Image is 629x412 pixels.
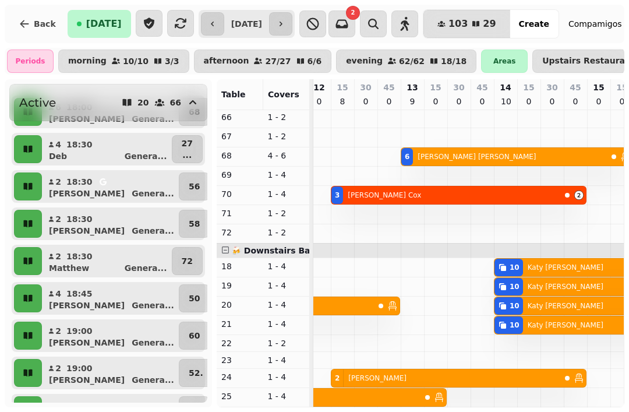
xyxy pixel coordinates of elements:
p: 4 [55,288,62,300]
p: 15 [337,82,348,93]
p: [PERSON_NAME] [49,374,125,386]
p: 19:00 [66,325,93,337]
p: 0 [314,96,324,107]
p: [PERSON_NAME] Cox [348,191,421,200]
p: ... [182,149,193,161]
p: Katy [PERSON_NAME] [528,263,603,272]
button: [DATE] [68,10,131,38]
p: 1 - 4 [268,354,305,366]
p: 23 [221,354,259,366]
button: 418:45[PERSON_NAME]Genera... [44,284,176,312]
p: 18 / 18 [441,57,467,65]
p: 15 [430,82,441,93]
p: 66 [170,98,181,107]
p: 45 [476,82,487,93]
p: 2 [55,362,62,374]
p: 22 [221,337,259,349]
button: 58 [179,210,210,238]
p: 0 [384,96,394,107]
span: Covers [268,90,299,99]
p: Deb [49,150,67,162]
p: 58 [189,218,200,230]
p: 1 - 4 [268,371,305,383]
button: Create [510,10,559,38]
p: 18:30 [66,176,93,188]
p: 0 [594,96,603,107]
p: [PERSON_NAME] [49,188,125,199]
button: 60 [179,322,210,350]
p: 69 [221,169,259,181]
p: 1 - 4 [268,318,305,330]
p: 18:45 [66,288,93,300]
h2: Active [19,94,56,111]
p: 0 [547,96,557,107]
span: Back [34,20,56,28]
span: Create [519,20,549,28]
p: 27 [182,138,193,149]
p: morning [68,57,107,66]
button: 218:30MatthewGenera... [44,247,169,275]
p: 1 - 2 [268,131,305,142]
p: 9 [408,96,417,107]
p: 18:30 [66,251,93,262]
div: Periods [7,50,54,73]
p: 30 [546,82,557,93]
p: 21 [221,318,259,330]
p: 15 [616,82,627,93]
p: Katy [PERSON_NAME] [528,301,603,311]
div: 10 [510,282,520,291]
p: 19 [221,280,259,291]
p: 18 [221,260,259,272]
p: 18:30 [66,213,93,225]
div: 10 [510,321,520,330]
p: Matthew [49,262,89,274]
p: 30 [453,82,464,93]
p: [PERSON_NAME] [PERSON_NAME] [418,152,536,161]
p: 60 [189,330,200,341]
p: 72 [221,227,259,238]
p: 4 - 6 [268,150,305,161]
p: 1 - 2 [268,337,305,349]
button: 218:30[PERSON_NAME]Genera... [44,210,176,238]
p: 1 - 4 [268,260,305,272]
p: 0 [478,96,487,107]
p: 66 [221,111,259,123]
span: Compamigos [568,18,622,30]
p: Katy [PERSON_NAME] [528,321,603,330]
button: Active2066 [9,84,207,121]
div: 6 [405,152,409,161]
p: 18:30 [66,139,93,150]
button: 10329 [423,10,510,38]
p: 0 [431,96,440,107]
p: [PERSON_NAME] [348,374,407,383]
p: Genera ... [125,150,167,162]
p: 15 [593,82,604,93]
p: 10 / 10 [123,57,149,65]
p: 1 - 4 [268,299,305,311]
p: 68 [221,150,259,161]
p: Genera ... [132,188,174,199]
span: [DATE] [86,19,122,29]
p: 70 [221,188,259,200]
button: 72 [172,247,203,275]
p: afternoon [204,57,249,66]
p: 10 [501,96,510,107]
div: 2 [335,374,340,383]
p: Genera ... [132,337,174,348]
p: 20 [137,98,149,107]
p: 0 [361,96,370,107]
p: 52. [189,367,203,379]
p: 1 - 2 [268,207,305,219]
button: 218:30[PERSON_NAME]Genera... [44,172,176,200]
p: 25 [221,390,259,402]
p: [PERSON_NAME] [49,300,125,311]
p: 24 [221,371,259,383]
p: 1 - 2 [268,227,305,238]
p: 27 / 27 [265,57,291,65]
p: 19:00 [66,400,93,411]
p: 67 [221,131,259,142]
p: Katy [PERSON_NAME] [528,282,603,291]
p: 8 [338,96,347,107]
p: 3 [55,400,62,411]
span: 103 [448,19,468,29]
